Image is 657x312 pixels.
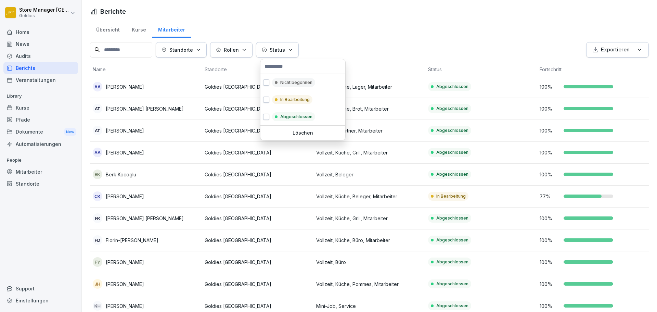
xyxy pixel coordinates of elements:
p: Löschen [263,130,343,136]
p: Rollen [224,46,239,53]
p: Nicht begonnen [280,79,312,86]
p: Status [270,46,285,53]
p: Exportieren [601,46,630,54]
p: Standorte [169,46,193,53]
p: In Bearbeitung [280,97,310,103]
p: Abgeschlossen [280,114,312,120]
